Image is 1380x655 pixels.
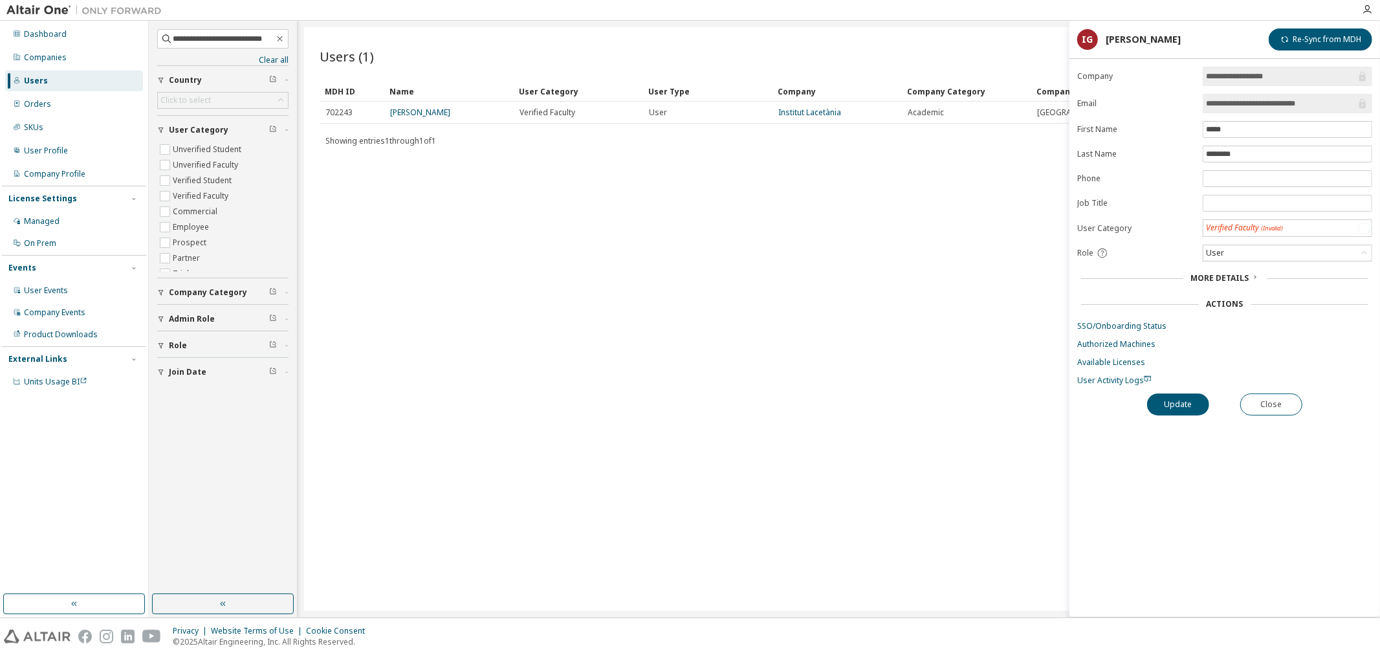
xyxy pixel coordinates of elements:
[390,107,450,118] a: [PERSON_NAME]
[173,626,211,636] div: Privacy
[169,75,202,85] span: Country
[1147,394,1209,416] button: Update
[1077,149,1195,159] label: Last Name
[1203,220,1372,236] div: Verified Faculty (Invalid)
[173,188,231,204] label: Verified Faculty
[173,636,373,647] p: © 2025 Altair Engineering, Inc. All Rights Reserved.
[1207,299,1243,309] div: Actions
[24,122,43,133] div: SKUs
[100,630,113,643] img: instagram.svg
[169,340,187,351] span: Role
[157,66,289,94] button: Country
[24,99,51,109] div: Orders
[24,376,87,387] span: Units Usage BI
[269,367,277,377] span: Clear filter
[1206,223,1283,234] div: Verified Faculty
[173,266,192,282] label: Trial
[8,194,77,204] div: License Settings
[1204,246,1226,260] div: User
[8,354,67,364] div: External Links
[1077,223,1195,234] label: User Category
[269,287,277,298] span: Clear filter
[648,81,767,102] div: User Type
[157,305,289,333] button: Admin Role
[325,81,379,102] div: MDH ID
[24,76,48,86] div: Users
[1077,321,1372,331] a: SSO/Onboarding Status
[24,216,60,227] div: Managed
[778,81,897,102] div: Company
[24,238,56,249] div: On Prem
[173,250,203,266] label: Partner
[325,135,436,146] span: Showing entries 1 through 1 of 1
[158,93,288,108] div: Click to select
[160,95,211,105] div: Click to select
[173,142,244,157] label: Unverified Student
[907,81,1026,102] div: Company Category
[24,52,67,63] div: Companies
[157,278,289,307] button: Company Category
[78,630,92,643] img: facebook.svg
[1203,245,1372,261] div: User
[157,358,289,386] button: Join Date
[519,81,638,102] div: User Category
[1261,224,1283,232] span: (Invalid)
[6,4,168,17] img: Altair One
[1077,71,1195,82] label: Company
[269,314,277,324] span: Clear filter
[1077,375,1152,386] span: User Activity Logs
[325,107,353,118] span: 702243
[1269,28,1372,50] button: Re-Sync from MDH
[8,263,36,273] div: Events
[211,626,306,636] div: Website Terms of Use
[306,626,373,636] div: Cookie Consent
[24,307,85,318] div: Company Events
[142,630,161,643] img: youtube.svg
[169,287,247,298] span: Company Category
[320,47,374,65] span: Users (1)
[269,75,277,85] span: Clear filter
[173,173,234,188] label: Verified Student
[169,367,206,377] span: Join Date
[908,107,944,118] span: Academic
[269,125,277,135] span: Clear filter
[1077,29,1098,50] div: IG
[1077,339,1372,350] a: Authorized Machines
[4,630,71,643] img: altair_logo.svg
[157,55,289,65] a: Clear all
[173,235,209,250] label: Prospect
[24,169,85,179] div: Company Profile
[24,146,68,156] div: User Profile
[1077,248,1093,258] span: Role
[169,314,215,324] span: Admin Role
[24,285,68,296] div: User Events
[169,125,228,135] span: User Category
[1077,357,1372,368] a: Available Licenses
[24,329,98,340] div: Product Downloads
[121,630,135,643] img: linkedin.svg
[1037,107,1115,118] span: [GEOGRAPHIC_DATA]
[269,340,277,351] span: Clear filter
[173,204,220,219] label: Commercial
[1191,272,1249,283] span: More Details
[389,81,509,102] div: Name
[1106,34,1181,45] div: [PERSON_NAME]
[173,219,212,235] label: Employee
[1036,81,1155,102] div: Company Country
[778,107,841,118] a: Institut Lacetània
[1077,173,1195,184] label: Phone
[157,331,289,360] button: Role
[173,157,241,173] label: Unverified Faculty
[1077,198,1195,208] label: Job Title
[1077,124,1195,135] label: First Name
[24,29,67,39] div: Dashboard
[1240,394,1302,416] button: Close
[649,107,667,118] span: User
[157,116,289,144] button: User Category
[1077,98,1195,109] label: Email
[520,107,575,118] span: Verified Faculty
